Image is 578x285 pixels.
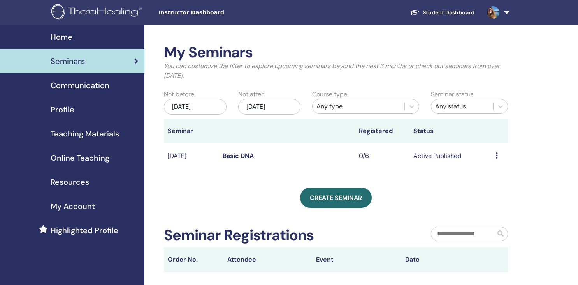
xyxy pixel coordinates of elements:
span: Create seminar [310,194,362,202]
span: Highlighted Profile [51,225,118,236]
label: Course type [312,90,347,99]
td: 0/6 [355,143,409,169]
label: Not after [238,90,264,99]
img: default.jpg [487,6,499,19]
h2: Seminar Registrations [164,227,314,244]
span: Seminars [51,55,85,67]
a: Create seminar [300,188,372,208]
label: Seminar status [431,90,474,99]
a: Basic DNA [223,152,254,160]
span: Instructor Dashboard [158,9,275,17]
span: Resources [51,176,89,188]
img: graduation-cap-white.svg [410,9,420,16]
span: Teaching Materials [51,128,119,140]
h2: My Seminars [164,44,508,62]
span: Online Teaching [51,152,109,164]
th: Registered [355,119,409,143]
th: Event [312,247,401,272]
th: Status [409,119,491,143]
th: Date [401,247,490,272]
span: My Account [51,200,95,212]
td: Active Published [409,143,491,169]
span: Home [51,31,72,43]
div: [DATE] [164,99,226,115]
div: [DATE] [238,99,300,115]
th: Seminar [164,119,218,143]
div: Any type [316,102,401,111]
td: [DATE] [164,143,218,169]
a: Student Dashboard [404,5,481,20]
img: logo.png [51,4,144,21]
span: Profile [51,104,74,115]
p: You can customize the filter to explore upcoming seminars beyond the next 3 months or check out s... [164,62,508,80]
span: Communication [51,80,109,91]
th: Order No. [164,247,223,272]
th: Attendee [223,247,313,272]
label: Not before [164,90,194,99]
div: Any status [435,102,489,111]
